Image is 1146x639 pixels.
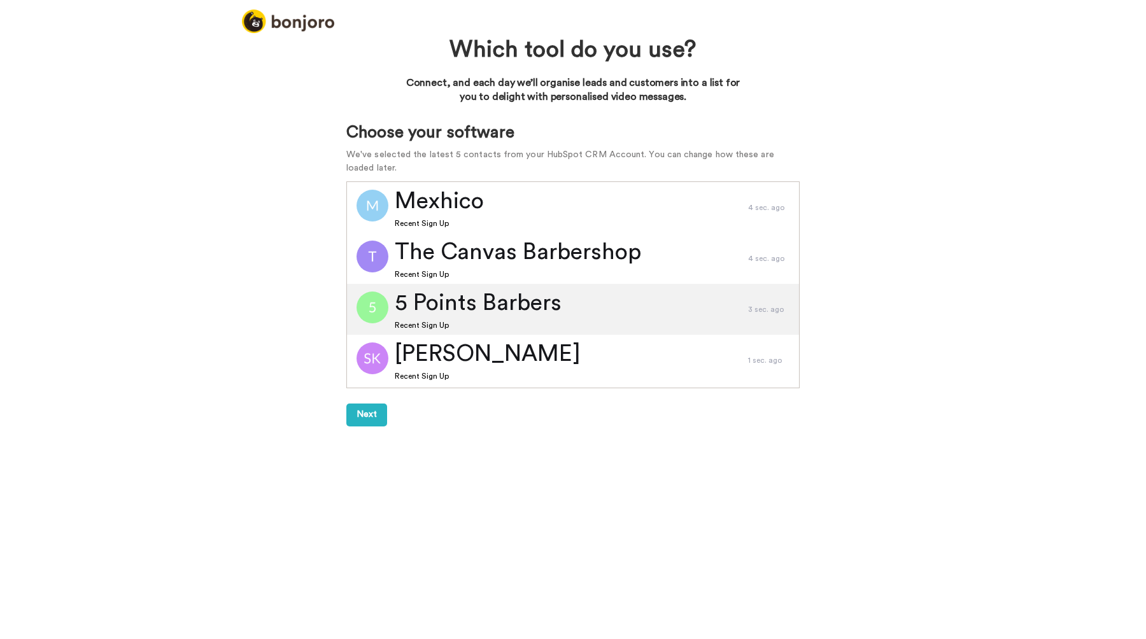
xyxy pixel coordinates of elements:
[357,241,388,272] img: avatar
[395,269,641,279] span: Recent Sign Up
[395,218,484,228] span: Recent Sign Up
[748,253,793,263] div: 4 sec. ago
[346,404,387,426] button: Next
[357,291,388,323] img: avatar
[748,355,793,365] div: 1 sec. ago
[395,185,484,218] span: Mexhico
[346,148,800,175] p: We've selected the latest 5 contacts from your HubSpot CRM Account. You can change how these are ...
[395,287,562,319] span: 5 Points Barbers
[357,342,388,374] img: avatar
[430,38,716,63] h1: Which tool do you use?
[395,371,581,381] span: Recent Sign Up
[357,190,388,221] img: avatar
[395,320,562,330] span: Recent Sign Up
[400,76,746,105] p: Connect, and each day we’ll organise leads and customers into a list for you to delight with pers...
[242,10,334,33] img: logo_full.png
[395,338,581,370] span: [PERSON_NAME]
[395,236,641,269] span: The Canvas Barbershop
[748,304,793,314] div: 3 sec. ago
[748,202,793,213] div: 4 sec. ago
[346,123,800,142] h1: Choose your software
